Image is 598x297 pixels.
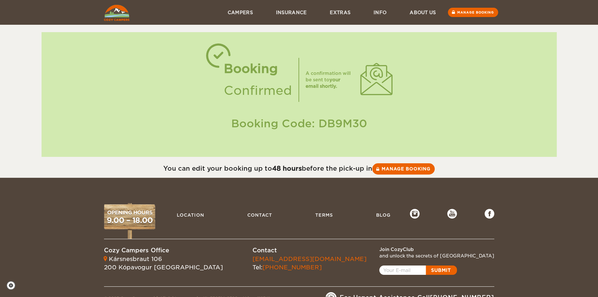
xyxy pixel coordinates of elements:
a: Manage booking [448,8,498,17]
div: Booking Code: DB9M30 [48,116,550,131]
a: Terms [312,209,336,221]
img: Cozy Campers [104,5,129,21]
div: Booking [224,58,292,80]
div: Tel: [252,255,366,271]
strong: 48 hours [272,165,302,172]
a: Contact [244,209,275,221]
div: Contact [252,246,366,255]
div: Kársnesbraut 106 200 Kópavogur [GEOGRAPHIC_DATA] [104,255,223,271]
a: [PHONE_NUMBER] [262,264,322,271]
a: Blog [373,209,394,221]
a: Open popup [379,265,457,275]
a: [EMAIL_ADDRESS][DOMAIN_NAME] [252,256,366,262]
div: and unlock the secrets of [GEOGRAPHIC_DATA] [379,253,494,259]
a: Cookie settings [6,281,20,290]
div: Confirmed [224,80,292,102]
div: A confirmation will be sent to [306,70,354,89]
div: Join CozyClub [379,246,494,253]
a: Location [174,209,207,221]
div: Cozy Campers Office [104,246,223,255]
a: Manage booking [372,163,435,175]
